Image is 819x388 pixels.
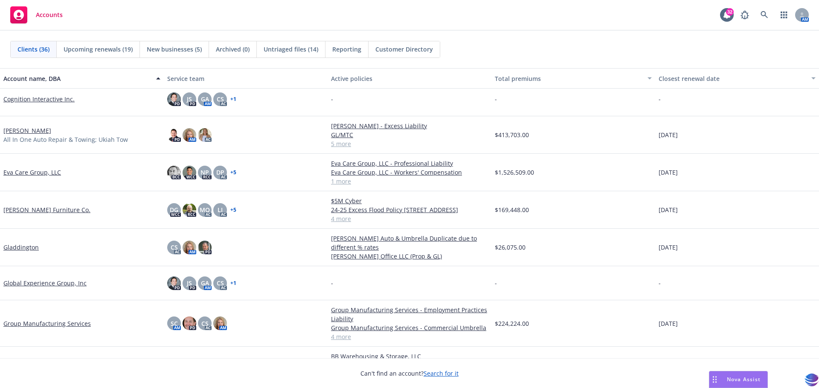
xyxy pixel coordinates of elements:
a: + 5 [230,207,236,213]
span: All In One Auto Repair & Towing; Ukiah Tow [3,135,128,144]
span: LI [218,205,223,214]
span: Can't find an account? [360,369,459,378]
span: CS [201,319,209,328]
a: [PERSON_NAME] Furniture Co. [3,205,90,214]
span: $413,703.00 [495,130,529,139]
span: JS [187,95,192,103]
span: [DATE] [659,130,678,139]
div: Drag to move [709,371,720,388]
span: Clients (36) [17,45,49,54]
span: Accounts [36,11,63,18]
span: $224,224.00 [495,319,529,328]
a: Group Manufacturing Services - Commercial Umbrella [331,323,488,332]
a: Search [756,6,773,23]
img: photo [213,316,227,330]
img: photo [167,128,181,142]
a: [PERSON_NAME] [3,126,51,135]
img: photo [183,316,196,330]
a: Gladdington [3,243,39,252]
span: GA [201,279,209,287]
a: Accounts [7,3,66,27]
a: + 5 [230,170,236,175]
span: - [659,95,661,103]
img: photo [198,128,212,142]
span: Untriaged files (14) [264,45,318,54]
a: BB Warehousing & Storage, LLC [331,352,488,361]
a: Group Manufacturing Services - Employment Practices Liability [331,305,488,323]
img: photo [183,166,196,179]
span: $169,448.00 [495,205,529,214]
a: 24-25 Excess Flood Policy [STREET_ADDRESS] [331,205,488,214]
a: + 1 [230,281,236,286]
span: Archived (0) [216,45,250,54]
span: Upcoming renewals (19) [64,45,133,54]
a: Search for it [424,369,459,377]
div: Closest renewal date [659,74,806,83]
span: New businesses (5) [147,45,202,54]
a: Eva Care Group, LLC - Workers' Compensation [331,168,488,177]
img: photo [183,128,196,142]
span: Customer Directory [375,45,433,54]
span: Nova Assist [727,376,761,383]
span: - [331,95,333,103]
button: Active policies [328,68,491,89]
img: photo [167,276,181,290]
a: [PERSON_NAME] Office LLC (Prop & GL) [331,252,488,261]
a: [PERSON_NAME] COMPANIES, INC. [3,356,103,365]
a: Switch app [775,6,793,23]
span: [DATE] [659,205,678,214]
span: CS [217,279,224,287]
a: Eva Care Group, LLC [3,168,61,177]
span: [DATE] [659,243,678,252]
button: Service team [164,68,328,89]
span: CS [171,243,178,252]
span: MQ [200,205,210,214]
span: NP [200,168,209,177]
span: SC [171,319,178,328]
span: - [331,279,333,287]
a: 4 more [331,214,488,223]
div: 32 [726,8,734,16]
img: svg+xml;base64,PHN2ZyB3aWR0aD0iMzQiIGhlaWdodD0iMzQiIHZpZXdCb3g9IjAgMCAzNCAzNCIgZmlsbD0ibm9uZSIgeG... [804,372,819,388]
span: [DATE] [659,319,678,328]
button: Nova Assist [709,371,768,388]
img: photo [167,166,181,179]
img: photo [167,92,181,106]
span: DP [216,168,224,177]
a: Global Experience Group, Inc [3,279,87,287]
a: Eva Care Group, LLC - Professional Liability [331,159,488,168]
span: GA [201,95,209,103]
span: [DATE] [659,168,678,177]
img: photo [183,241,196,254]
span: Reporting [332,45,361,54]
span: - [495,95,497,103]
span: $26,075.00 [495,243,526,252]
div: Total premiums [495,74,642,83]
div: Service team [167,74,324,83]
img: photo [183,203,196,217]
a: $5M Cyber [331,196,488,205]
button: Total premiums [491,68,655,89]
div: Active policies [331,74,488,83]
span: - [659,279,661,287]
a: Group Manufacturing Services [3,319,91,328]
a: + 1 [230,97,236,102]
a: 5 more [331,139,488,148]
a: Cognition Interactive Inc. [3,95,75,103]
span: $1,526,509.00 [495,168,534,177]
a: 1 more [331,177,488,186]
a: [PERSON_NAME] - Excess Liability [331,121,488,130]
img: photo [198,241,212,254]
span: CS [217,95,224,103]
button: Closest renewal date [655,68,819,89]
span: - [495,279,497,287]
span: DG [170,205,178,214]
div: Account name, DBA [3,74,151,83]
span: JS [187,279,192,287]
a: GL/MTC [331,130,488,139]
